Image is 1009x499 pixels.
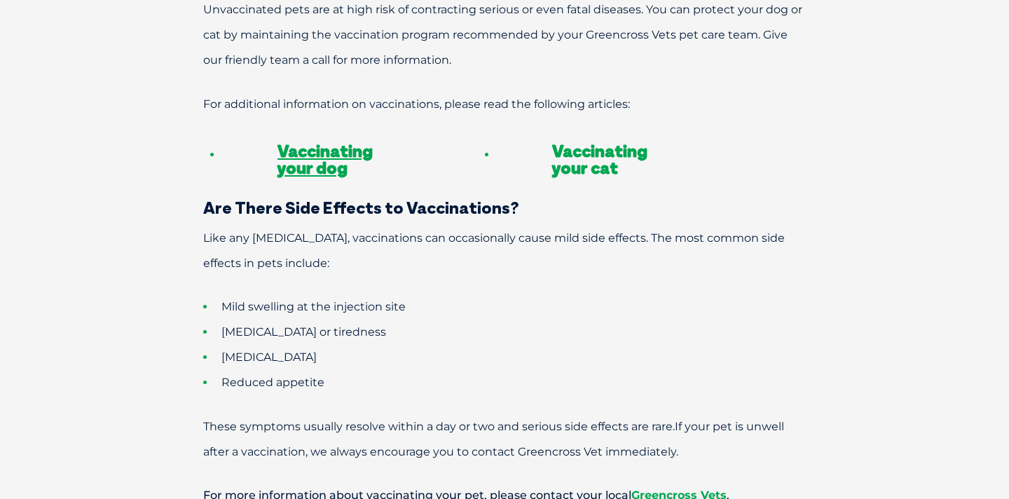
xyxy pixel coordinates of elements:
a: Vaccinating your cat [552,140,647,178]
span: Mild swelling at the injection site [221,300,406,313]
span: Are There Side Effects to Vaccinations? [203,197,519,218]
span: If your pet is unwell after a vaccination, we always encourage you to contact Greencross Vet imme... [203,420,784,458]
span: Unvaccinated pets are at high risk of contracting serious or even fatal diseases. You can protect... [203,3,802,67]
span: Reduced appetite [221,376,324,389]
span: [MEDICAL_DATA] or tiredness [221,325,386,339]
span: These symptoms usually resolve within a day or two and serious side effects are rare. [203,420,675,433]
span: For additional information on vaccinations, please read the following articles: [203,97,630,111]
span: Like any [MEDICAL_DATA], vaccinations can occasionally cause mild side effects. The most common s... [203,231,785,270]
span: [MEDICAL_DATA] [221,350,317,364]
a: Vaccinating your dog [277,140,373,178]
